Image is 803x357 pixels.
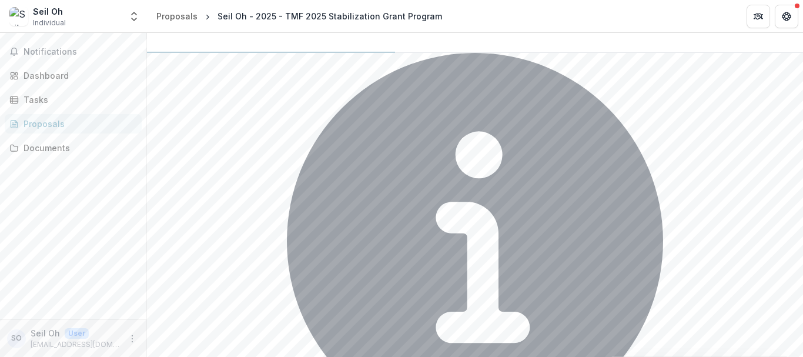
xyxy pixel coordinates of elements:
a: Proposals [5,114,142,134]
div: Proposals [156,10,198,22]
a: Documents [5,138,142,158]
button: More [125,332,139,346]
p: [EMAIL_ADDRESS][DOMAIN_NAME] [31,339,121,350]
button: Partners [747,5,770,28]
div: Dashboard [24,69,132,82]
div: Documents [24,142,132,154]
div: Tasks [24,94,132,106]
span: Individual [33,18,66,28]
div: Proposals [24,118,132,130]
div: Seil Oh - 2025 - TMF 2025 Stabilization Grant Program [218,10,442,22]
a: Tasks [5,90,142,109]
a: Dashboard [5,66,142,85]
div: Seil Oh [11,335,22,342]
button: Get Help [775,5,798,28]
span: Notifications [24,47,137,57]
button: Open entity switcher [126,5,142,28]
a: Proposals [152,8,202,25]
nav: breadcrumb [152,8,447,25]
img: Seil Oh [9,7,28,26]
button: Notifications [5,42,142,61]
p: Seil Oh [31,327,60,339]
p: User [65,328,89,339]
div: Seil Oh [33,5,66,18]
